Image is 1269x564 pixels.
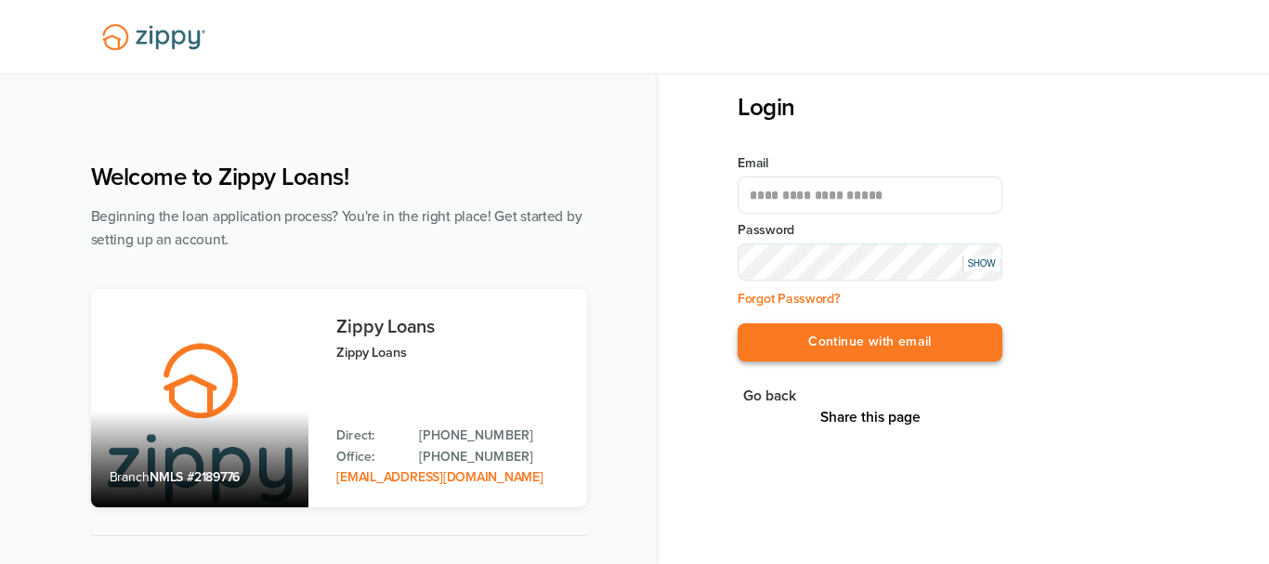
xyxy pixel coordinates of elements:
input: Email Address [738,177,1002,214]
div: SHOW [962,256,1000,271]
img: Lender Logo [91,16,216,59]
button: Continue with email [738,323,1002,361]
a: Office Phone: 512-975-2947 [419,447,568,467]
a: Forgot Password? [738,291,840,307]
p: Direct: [336,426,400,446]
button: Go back [738,384,802,409]
label: Password [738,221,1002,240]
span: NMLS #2189776 [150,469,240,485]
span: Beginning the loan application process? You're in the right place! Get started by setting up an a... [91,208,582,248]
h1: Welcome to Zippy Loans! [91,163,587,191]
h3: Login [738,93,1002,122]
p: Office: [336,447,400,467]
button: Share This Page [815,408,926,426]
label: Email [738,154,1002,173]
a: Direct Phone: 512-975-2947 [419,426,568,446]
p: Zippy Loans [336,342,568,363]
input: Input Password [738,243,1002,281]
a: Email Address: zippyguide@zippymh.com [336,469,543,485]
span: Branch [110,469,150,485]
h3: Zippy Loans [336,317,568,337]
